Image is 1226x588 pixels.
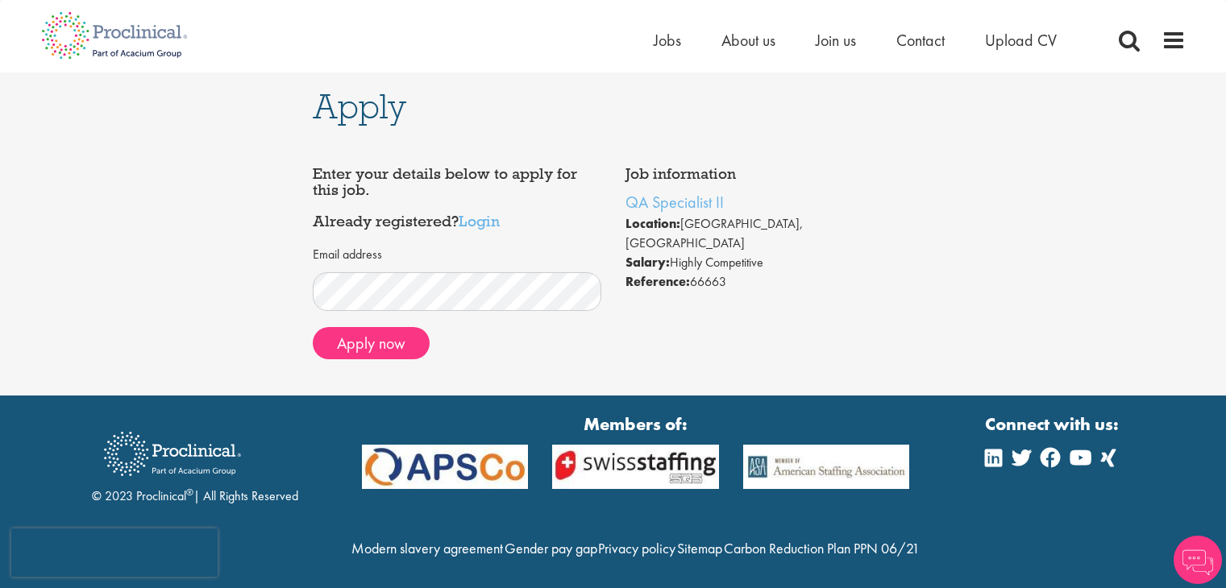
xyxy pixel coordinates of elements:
li: Highly Competitive [625,253,914,272]
a: Gender pay gap [505,539,597,557]
strong: Reference: [625,273,690,290]
a: Privacy policy [598,539,675,557]
a: Modern slavery agreement [351,539,503,557]
li: [GEOGRAPHIC_DATA], [GEOGRAPHIC_DATA] [625,214,914,253]
a: QA Specialist II [625,192,724,213]
iframe: reCAPTCHA [11,528,218,577]
button: Apply now [313,327,430,359]
label: Email address [313,246,382,264]
a: Join us [816,30,856,51]
a: Upload CV [985,30,1057,51]
div: © 2023 Proclinical | All Rights Reserved [92,420,298,506]
img: APSCo [540,445,731,489]
li: 66663 [625,272,914,292]
h4: Job information [625,166,914,182]
strong: Salary: [625,254,670,271]
a: About us [721,30,775,51]
a: Login [459,211,500,230]
img: APSCo [731,445,922,489]
strong: Location: [625,215,680,232]
h4: Enter your details below to apply for this job. Already registered? [313,166,601,230]
strong: Members of: [362,412,910,437]
img: Chatbot [1174,536,1222,584]
img: Proclinical Recruitment [92,420,253,487]
a: Carbon Reduction Plan PPN 06/21 [724,539,920,557]
a: Contact [896,30,945,51]
sup: ® [186,486,193,499]
a: Jobs [654,30,681,51]
img: APSCo [350,445,541,489]
a: Sitemap [677,539,722,557]
strong: Connect with us: [985,412,1122,437]
span: Apply [313,85,406,128]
